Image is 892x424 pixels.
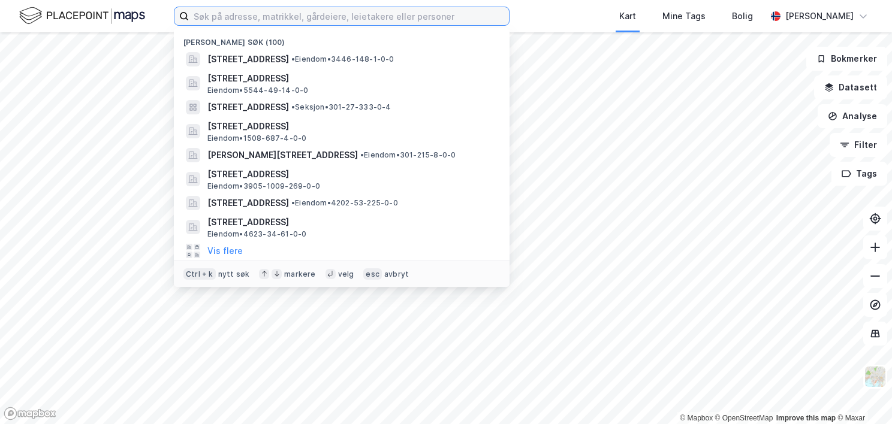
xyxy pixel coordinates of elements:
span: Eiendom • 1508-687-4-0-0 [207,134,306,143]
div: Mine Tags [662,9,706,23]
div: esc [363,268,382,280]
button: Vis flere [207,244,243,258]
span: [STREET_ADDRESS] [207,196,289,210]
span: • [360,150,364,159]
button: Bokmerker [806,47,887,71]
img: Z [864,365,887,388]
a: Mapbox homepage [4,407,56,420]
span: • [291,54,295,63]
button: Filter [830,133,887,157]
span: Eiendom • 3446-148-1-0-0 [291,54,394,64]
button: Datasett [814,75,887,99]
img: logo.f888ab2527a4732fd821a326f86c7f29.svg [19,5,145,26]
span: [PERSON_NAME][STREET_ADDRESS] [207,148,358,162]
span: [STREET_ADDRESS] [207,167,495,181]
span: [STREET_ADDRESS] [207,119,495,134]
span: [STREET_ADDRESS] [207,52,289,66]
span: • [291,198,295,207]
span: • [291,102,295,111]
div: velg [338,269,354,279]
a: OpenStreetMap [715,414,773,422]
div: Ctrl + k [183,268,216,280]
div: [PERSON_NAME] [785,9,854,23]
span: Seksjon • 301-27-333-0-4 [291,102,391,112]
span: Eiendom • 5544-49-14-0-0 [207,86,308,95]
span: [STREET_ADDRESS] [207,100,289,114]
button: Analyse [818,104,887,128]
div: Kart [619,9,636,23]
a: Mapbox [680,414,713,422]
span: [STREET_ADDRESS] [207,215,495,229]
span: [STREET_ADDRESS] [207,71,495,86]
span: Eiendom • 4202-53-225-0-0 [291,198,398,208]
div: Bolig [732,9,753,23]
a: Improve this map [776,414,836,422]
iframe: Chat Widget [832,367,892,424]
div: nytt søk [218,269,250,279]
button: Tags [831,162,887,186]
div: markere [284,269,315,279]
span: Eiendom • 3905-1009-269-0-0 [207,181,320,191]
span: Eiendom • 301-215-8-0-0 [360,150,456,160]
div: [PERSON_NAME] søk (100) [174,28,510,50]
span: Eiendom • 4623-34-61-0-0 [207,229,306,239]
div: avbryt [384,269,409,279]
input: Søk på adresse, matrikkel, gårdeiere, leietakere eller personer [189,7,509,25]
